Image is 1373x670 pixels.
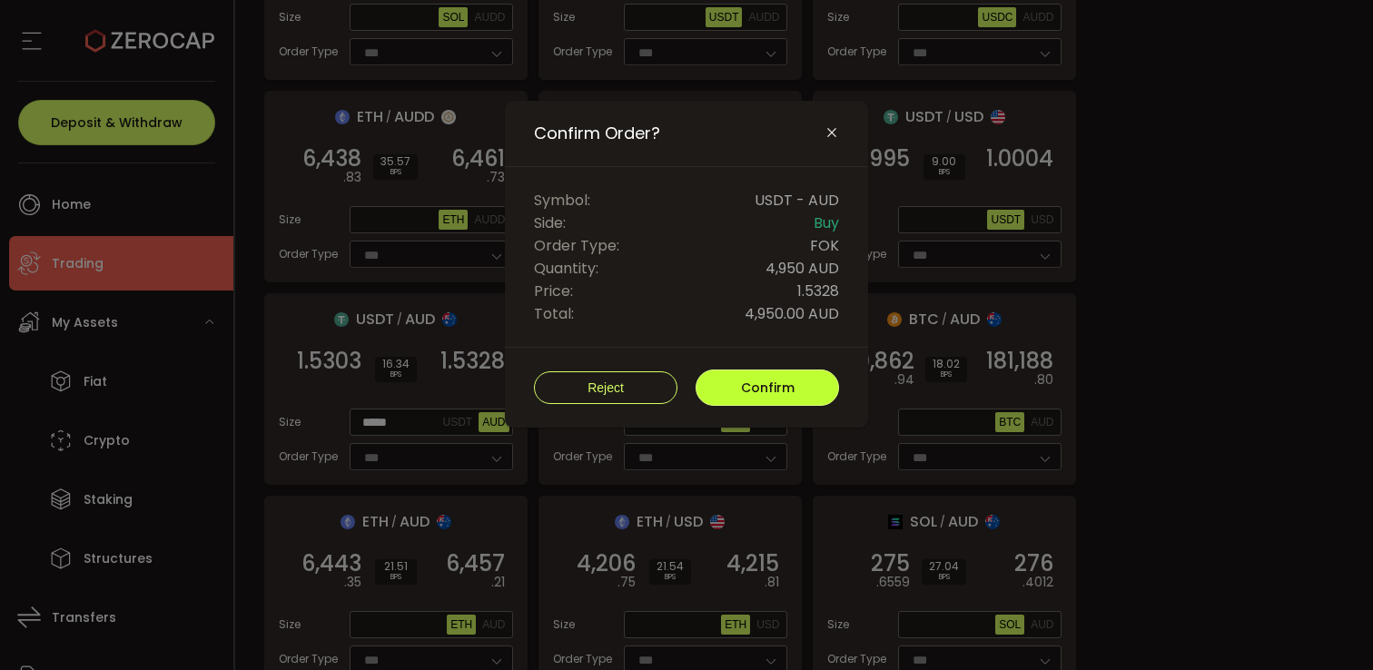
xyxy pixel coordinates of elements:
[534,257,598,280] span: Quantity:
[534,371,677,404] button: Reject
[534,302,574,325] span: Total:
[534,189,590,212] span: Symbol:
[534,280,573,302] span: Price:
[766,257,839,280] span: 4,950 AUD
[534,212,566,234] span: Side:
[745,302,839,325] span: 4,950.00 AUD
[534,234,619,257] span: Order Type:
[797,280,839,302] span: 1.5328
[814,212,839,234] span: Buy
[696,369,839,406] button: Confirm
[825,125,839,142] button: Close
[810,234,839,257] span: FOK
[534,123,660,144] span: Confirm Order?
[741,379,795,397] span: Confirm
[588,380,624,395] span: Reject
[755,189,839,212] span: USDT - AUD
[505,101,868,428] div: Confirm Order?
[1282,583,1373,670] iframe: Chat Widget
